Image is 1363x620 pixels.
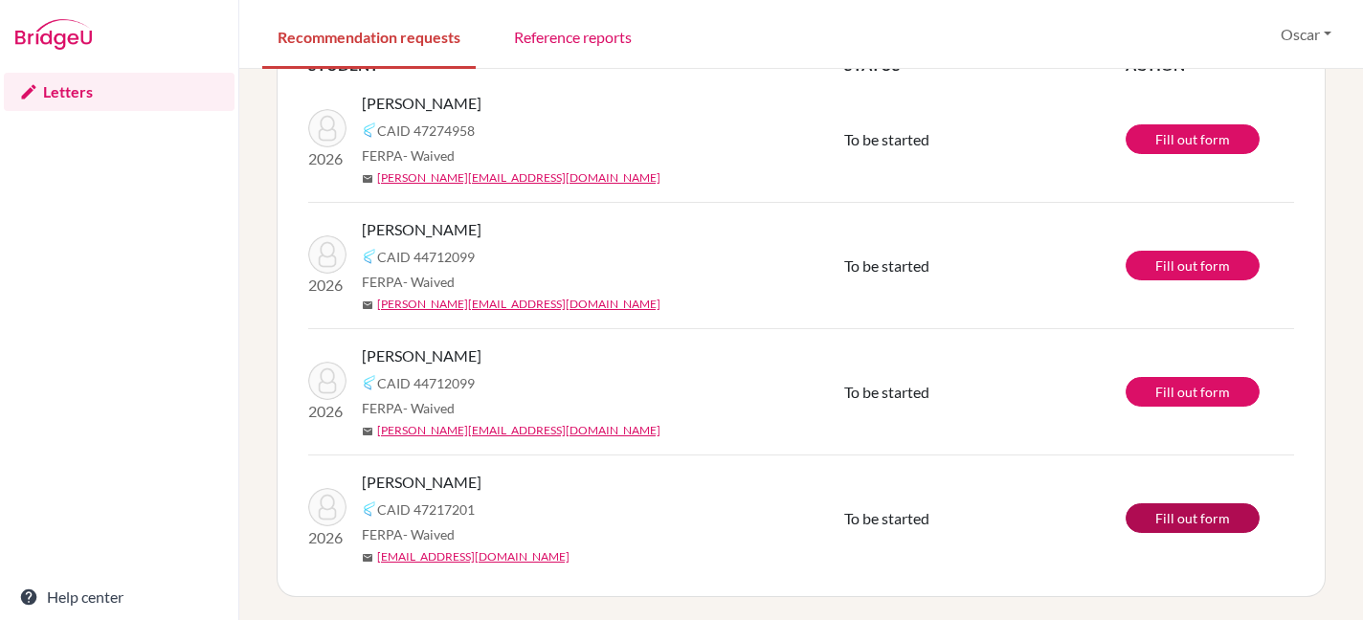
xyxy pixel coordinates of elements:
[308,235,346,274] img: Orduz, Natalia
[362,375,377,390] img: Common App logo
[403,400,455,416] span: - Waived
[377,548,570,565] a: [EMAIL_ADDRESS][DOMAIN_NAME]
[362,524,455,544] span: FERPA
[362,218,481,241] span: [PERSON_NAME]
[1126,251,1260,280] a: Fill out form
[377,373,475,393] span: CAID 44712099
[362,272,455,292] span: FERPA
[362,122,377,138] img: Common App logo
[362,299,373,311] span: mail
[308,362,346,400] img: Orduz, Natalia
[377,499,475,520] span: CAID 47217201
[362,145,455,166] span: FERPA
[377,169,660,187] a: [PERSON_NAME][EMAIL_ADDRESS][DOMAIN_NAME]
[308,109,346,147] img: Montoya, Daniel
[403,526,455,542] span: - Waived
[844,256,929,275] span: To be started
[362,249,377,264] img: Common App logo
[308,274,346,297] p: 2026
[1126,377,1260,407] a: Fill out form
[15,19,92,50] img: Bridge-U
[308,488,346,526] img: Piskulich, Alejandro
[499,3,647,69] a: Reference reports
[844,509,929,527] span: To be started
[377,422,660,439] a: [PERSON_NAME][EMAIL_ADDRESS][DOMAIN_NAME]
[844,383,929,401] span: To be started
[1272,16,1340,53] button: Oscar
[362,426,373,437] span: mail
[308,147,346,170] p: 2026
[1126,124,1260,154] a: Fill out form
[4,578,235,616] a: Help center
[362,471,481,494] span: [PERSON_NAME]
[844,130,929,148] span: To be started
[4,73,235,111] a: Letters
[403,274,455,290] span: - Waived
[362,501,377,517] img: Common App logo
[362,173,373,185] span: mail
[262,3,476,69] a: Recommendation requests
[362,552,373,564] span: mail
[403,147,455,164] span: - Waived
[377,247,475,267] span: CAID 44712099
[362,344,481,367] span: [PERSON_NAME]
[362,92,481,115] span: [PERSON_NAME]
[1126,503,1260,533] a: Fill out form
[377,296,660,313] a: [PERSON_NAME][EMAIL_ADDRESS][DOMAIN_NAME]
[362,398,455,418] span: FERPA
[308,400,346,423] p: 2026
[308,526,346,549] p: 2026
[377,121,475,141] span: CAID 47274958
